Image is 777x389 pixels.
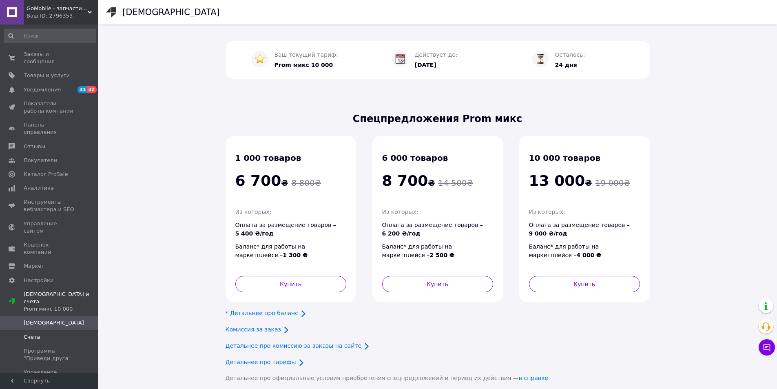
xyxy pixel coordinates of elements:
[24,51,75,65] span: Заказы и сообщения
[429,252,454,258] span: 2 500 ₴
[576,252,601,258] span: 4 000 ₴
[87,86,96,93] span: 32
[24,100,75,115] span: Показатели работы компании
[235,178,288,188] span: ₴
[24,157,57,164] span: Покупатели
[24,72,70,79] span: Товары и услуги
[382,243,455,258] span: Баланс* для работы на маркетплейсе –
[226,310,298,316] a: * Детальнее про баланс
[24,220,75,235] span: Управление сайтом
[382,222,483,237] span: Оплата за размещение товаров –
[529,153,601,163] span: 10 000 товаров
[415,51,458,58] span: Действует до:
[382,153,448,163] span: 6 000 товаров
[24,171,68,178] span: Каталог ProSale
[529,172,585,189] span: 13 000
[529,243,602,258] span: Баланс* для работы на маркетплейсе –
[555,62,577,68] span: 24 дня
[24,241,75,256] span: Кошелек компании
[595,178,630,188] span: 19 000 ₴
[235,172,281,189] span: 6 700
[382,276,493,292] button: Купить
[24,262,44,270] span: Маркет
[382,178,435,188] span: ₴
[77,86,87,93] span: 31
[4,29,96,43] input: Поиск
[529,230,567,237] span: 9 000 ₴/год
[274,51,338,58] span: Ваш текущий тариф:
[27,12,98,20] div: Ваш ID: 2796353
[438,178,473,188] span: 14 500 ₴
[24,333,40,341] span: Счета
[24,184,54,192] span: Аналитика
[24,369,75,383] span: Управление картами
[24,143,45,150] span: Отзывы
[24,291,98,313] span: [DEMOGRAPHIC_DATA] и счета
[24,277,53,284] span: Настройки
[529,178,592,188] span: ₴
[274,62,333,68] span: Prom микс 10 000
[255,54,265,64] img: :star:
[24,305,98,313] div: Prom микс 10 000
[235,209,272,215] span: Из которых:
[226,342,362,349] a: Детальнее про комиссию за заказы на сайте
[529,209,565,215] span: Из которых:
[235,222,336,237] span: Оплата за размещение товаров –
[519,375,548,381] a: в справке
[226,375,549,381] span: Детальнее про официальные условия приобретения спецпредложений и период их действия —
[415,62,436,68] span: [DATE]
[529,276,640,292] button: Купить
[382,172,428,189] span: 8 700
[291,178,321,188] span: 8 800 ₴
[226,112,650,126] span: Спецпредложения Prom микc
[759,339,775,356] button: Чат с покупателем
[395,54,405,64] img: :calendar:
[24,121,75,136] span: Панель управления
[235,230,274,237] span: 5 400 ₴/год
[555,51,585,58] span: Осталось:
[122,7,220,17] h1: [DEMOGRAPHIC_DATA]
[536,54,545,64] img: :hourglass_flowing_sand:
[283,252,308,258] span: 1 300 ₴
[382,230,421,237] span: 6 200 ₴/год
[24,347,75,362] span: Программа "Приведи друга"
[235,153,301,163] span: 1 000 товаров
[382,209,418,215] span: Из которых:
[24,86,61,93] span: Уведомления
[27,5,88,12] span: GoMobile - запчасти для мобильных телефонов и планшетов.
[235,276,346,292] button: Купить
[24,319,84,327] span: [DEMOGRAPHIC_DATA]
[529,222,630,237] span: Оплата за размещение товаров –
[226,326,281,333] a: Комиссия за заказ
[226,359,296,365] a: Детальнее про тарифы
[235,243,308,258] span: Баланс* для работы на маркетплейсе –
[24,198,75,213] span: Инструменты вебмастера и SEO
